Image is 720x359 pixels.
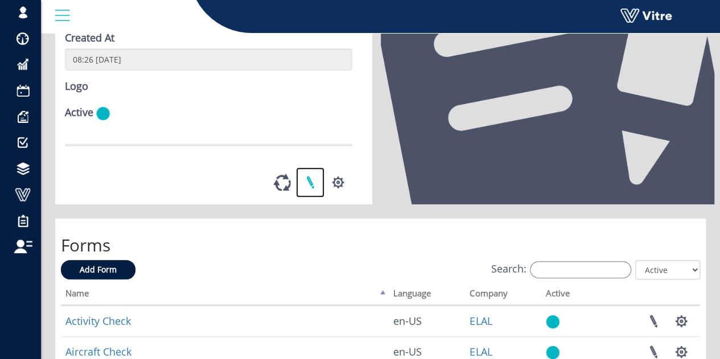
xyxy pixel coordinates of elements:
[61,236,700,254] h2: Forms
[530,261,631,278] input: Search:
[65,79,88,94] label: Logo
[546,315,559,329] img: yes
[65,345,131,358] a: Aircraft Check
[541,284,594,306] th: Active
[96,106,110,121] img: yes
[61,284,388,306] th: Name: activate to sort column descending
[61,260,135,279] a: Add Form
[388,284,465,306] th: Language
[388,306,465,336] td: en-US
[470,314,492,328] a: ELAL
[65,31,114,46] label: Created At
[80,264,117,275] span: Add Form
[491,261,631,278] label: Search:
[465,284,541,306] th: Company
[65,105,93,120] label: Active
[65,314,131,328] a: Activity Check
[470,345,492,358] a: ELAL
